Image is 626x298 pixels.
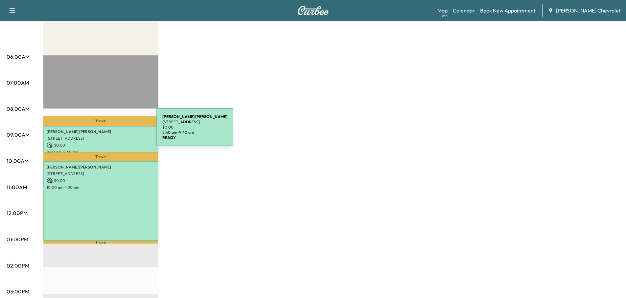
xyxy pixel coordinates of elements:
[47,149,155,155] p: 8:40 am - 9:40 am
[47,185,155,190] p: 10:00 am - 1:00 pm
[297,6,329,15] img: Curbee Logo
[47,165,155,170] p: [PERSON_NAME] [PERSON_NAME]
[7,105,30,113] p: 08:00AM
[7,53,30,61] p: 06:00AM
[7,235,28,243] p: 01:00PM
[7,79,29,87] p: 07:00AM
[43,152,158,161] p: Travel
[43,241,158,244] p: Travel
[453,7,475,14] a: Calendar
[7,157,29,165] p: 10:00AM
[47,171,155,176] p: [STREET_ADDRESS]
[7,183,27,191] p: 11:00AM
[47,136,155,141] p: [STREET_ADDRESS]
[556,7,621,14] span: [PERSON_NAME] Chevrolet
[7,288,29,295] p: 03:00PM
[437,7,448,14] a: MapBeta
[47,178,155,184] p: $ 0.00
[7,131,30,139] p: 09:00AM
[7,209,28,217] p: 12:00PM
[47,129,155,134] p: [PERSON_NAME] [PERSON_NAME]
[441,13,448,18] div: Beta
[43,116,158,126] p: Travel
[480,7,536,14] a: Book New Appointment
[7,262,29,269] p: 02:00PM
[47,142,155,148] p: $ 0.00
